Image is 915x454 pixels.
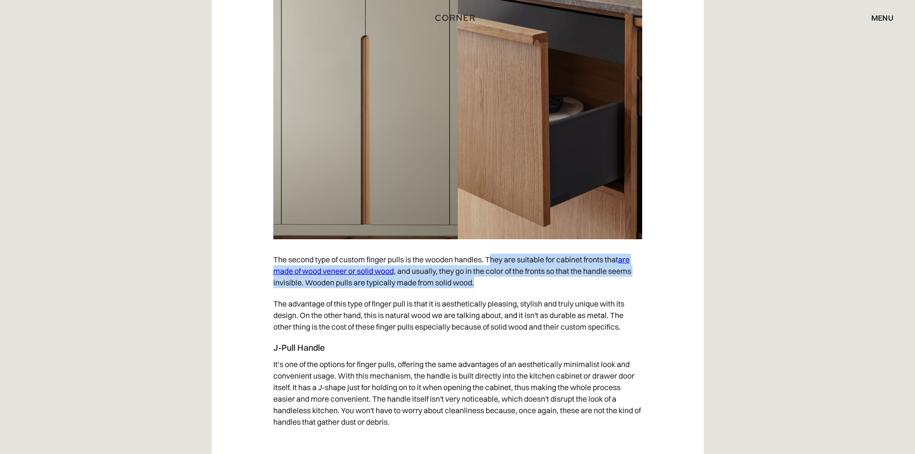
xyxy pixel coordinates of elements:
div: menu [871,14,893,22]
p: The second type of custom finger pulls is the wooden handles. They are suitable for cabinet front... [273,249,642,293]
p: It’s one of the options for finger pulls, offering the same advantages of an aesthetically minima... [273,354,642,432]
h4: J-Pull Handle [273,342,642,354]
a: home [424,12,492,24]
div: menu [862,10,893,26]
p: The advantage of this type of finger pull is that it is aesthetically pleasing, stylish and truly... [273,293,642,337]
p: ‍ [273,432,642,454]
